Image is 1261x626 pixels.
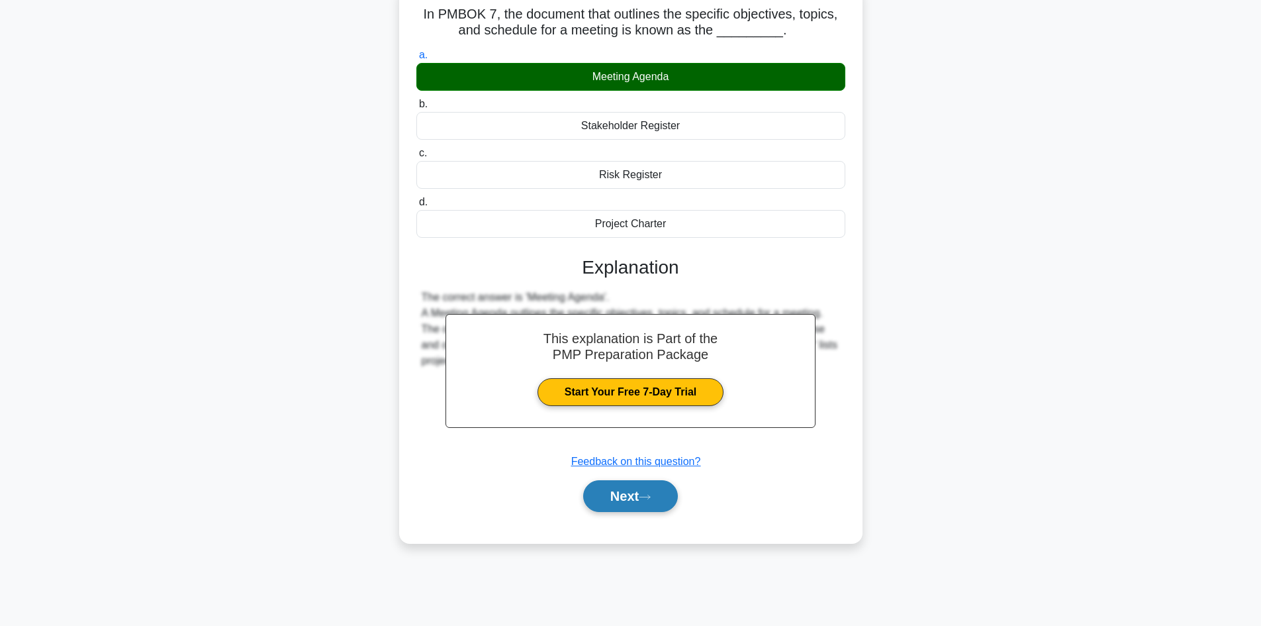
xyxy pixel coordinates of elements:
[419,196,428,207] span: d.
[424,256,837,279] h3: Explanation
[419,147,427,158] span: c.
[422,289,840,369] div: The correct answer is 'Meeting Agenda'. A Meeting Agenda outlines the specific objectives, topics...
[416,210,845,238] div: Project Charter
[583,480,678,512] button: Next
[419,49,428,60] span: a.
[416,63,845,91] div: Meeting Agenda
[571,456,701,467] a: Feedback on this question?
[419,98,428,109] span: b.
[416,161,845,189] div: Risk Register
[416,112,845,140] div: Stakeholder Register
[415,6,847,39] h5: In PMBOK 7, the document that outlines the specific objectives, topics, and schedule for a meetin...
[537,378,724,406] a: Start Your Free 7-Day Trial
